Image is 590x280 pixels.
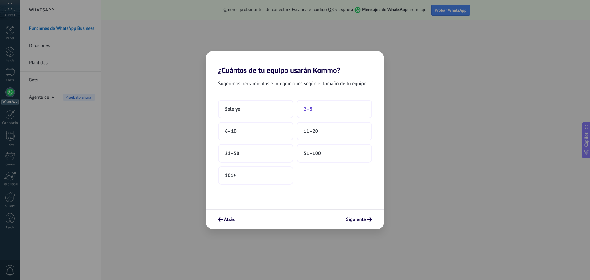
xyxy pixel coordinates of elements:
[297,144,372,163] button: 51–100
[225,128,237,134] span: 6–10
[225,106,240,112] span: Solo yo
[225,172,236,179] span: 101+
[225,150,239,156] span: 21–50
[297,100,372,118] button: 2–5
[304,106,313,112] span: 2–5
[218,100,293,118] button: Solo yo
[218,80,368,88] span: Sugerimos herramientas e integraciones según el tamaño de tu equipo.
[304,128,318,134] span: 11–20
[218,122,293,140] button: 6–10
[297,122,372,140] button: 11–20
[343,214,375,225] button: Siguiente
[218,144,293,163] button: 21–50
[304,150,321,156] span: 51–100
[206,51,384,75] h2: ¿Cuántos de tu equipo usarán Kommo?
[218,166,293,185] button: 101+
[215,214,238,225] button: Atrás
[346,217,366,222] span: Siguiente
[224,217,235,222] span: Atrás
